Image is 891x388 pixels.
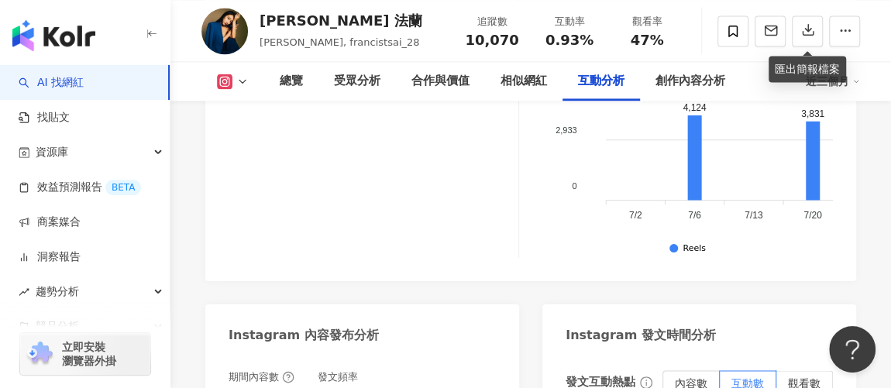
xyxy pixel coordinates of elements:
span: 47% [630,33,663,48]
tspan: 7/6 [688,210,701,221]
div: 互動分析 [578,72,624,91]
span: 立即安裝 瀏覽器外掛 [62,340,116,368]
div: Instagram 內容發布分析 [229,327,379,344]
div: 相似網紅 [501,72,547,91]
div: 觀看率 [618,14,676,29]
div: 發文頻率 [318,370,358,384]
tspan: 7/20 [803,210,822,221]
div: [PERSON_NAME] 法蘭 [260,11,422,30]
div: 追蹤數 [463,14,521,29]
tspan: 0 [572,180,576,190]
div: 創作內容分析 [655,72,725,91]
div: 互動率 [540,14,599,29]
tspan: 2,933 [556,125,577,135]
img: chrome extension [25,342,55,366]
tspan: 7/2 [629,210,642,221]
div: 總覽 [280,72,303,91]
div: Instagram 發文時間分析 [566,327,716,344]
a: 效益預測報告BETA [19,180,141,195]
a: searchAI 找網紅 [19,75,84,91]
a: 找貼文 [19,110,70,125]
tspan: 7/13 [745,210,763,221]
span: rise [19,287,29,297]
span: 10,070 [465,32,518,48]
a: chrome extension立即安裝 瀏覽器外掛 [20,333,150,375]
div: 匯出簡報檔案 [769,56,846,82]
span: 資源庫 [36,135,68,170]
a: 洞察報告 [19,249,81,265]
img: logo [12,20,95,51]
div: 受眾分析 [334,72,380,91]
img: KOL Avatar [201,8,248,54]
span: 趨勢分析 [36,274,79,309]
div: 合作與價值 [411,72,470,91]
span: [PERSON_NAME], francistsai_28 [260,36,419,48]
iframe: Help Scout Beacon - Open [829,326,876,373]
a: 商案媒合 [19,215,81,230]
span: 0.93% [545,33,593,48]
div: Reels [683,244,705,254]
div: 期間內容數 [229,370,294,384]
